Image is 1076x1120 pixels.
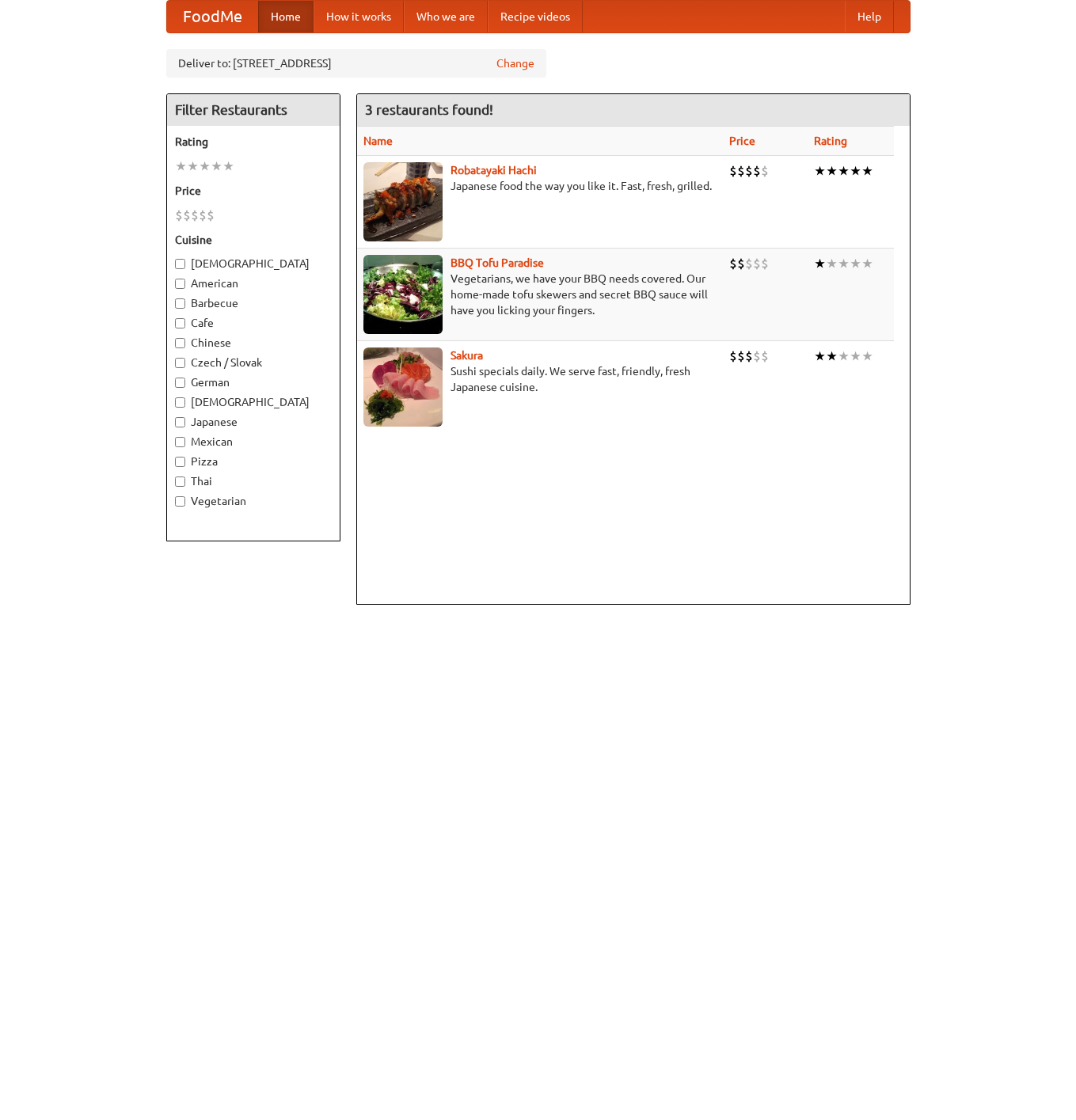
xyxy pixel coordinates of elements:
[861,347,873,365] li: ★
[861,255,873,272] li: ★
[175,496,185,507] input: Vegetarian
[175,476,185,487] input: Thai
[838,347,850,365] li: ★
[363,347,443,427] img: sakura.jpg
[175,158,187,175] li: ★
[451,349,483,362] a: Sakura
[175,318,185,328] input: Cafe
[175,358,185,368] input: Czech / Slovak
[814,255,826,272] li: ★
[826,255,838,272] li: ★
[175,134,332,150] h5: Rating
[258,1,314,32] a: Home
[363,162,443,241] img: robatayaki.jpg
[404,1,488,32] a: Who we are
[175,355,332,370] label: Czech / Slovak
[175,414,332,430] label: Japanese
[175,454,332,469] label: Pizza
[753,347,761,365] li: $
[850,347,861,365] li: ★
[451,164,537,177] a: Robatayaki Hachi
[175,434,332,450] label: Mexican
[175,295,332,311] label: Barbecue
[826,162,838,180] li: ★
[761,347,769,365] li: $
[175,493,332,509] label: Vegetarian
[737,162,745,180] li: $
[861,162,873,180] li: ★
[745,347,753,365] li: $
[737,255,745,272] li: $
[207,207,215,224] li: $
[167,1,258,32] a: FoodMe
[363,135,393,147] a: Name
[175,256,332,271] label: [DEMOGRAPHIC_DATA]
[175,315,332,331] label: Cafe
[850,255,861,272] li: ★
[175,259,185,269] input: [DEMOGRAPHIC_DATA]
[729,347,737,365] li: $
[175,457,185,467] input: Pizza
[166,49,546,78] div: Deliver to: [STREET_ADDRESS]
[175,437,185,447] input: Mexican
[183,207,191,224] li: $
[729,162,737,180] li: $
[826,347,838,365] li: ★
[175,298,185,309] input: Barbecue
[175,378,185,388] input: German
[814,162,826,180] li: ★
[187,158,199,175] li: ★
[175,338,185,348] input: Chinese
[814,347,826,365] li: ★
[753,162,761,180] li: $
[365,102,493,117] ng-pluralize: 3 restaurants found!
[175,473,332,489] label: Thai
[199,207,207,224] li: $
[175,232,332,248] h5: Cuisine
[175,279,185,289] input: American
[838,255,850,272] li: ★
[488,1,583,32] a: Recipe videos
[175,335,332,351] label: Chinese
[745,255,753,272] li: $
[175,417,185,427] input: Japanese
[761,162,769,180] li: $
[314,1,404,32] a: How it works
[814,135,847,147] a: Rating
[167,94,340,126] h4: Filter Restaurants
[753,255,761,272] li: $
[838,162,850,180] li: ★
[175,183,332,199] h5: Price
[175,207,183,224] li: $
[191,207,199,224] li: $
[729,255,737,272] li: $
[729,135,755,147] a: Price
[737,347,745,365] li: $
[761,255,769,272] li: $
[745,162,753,180] li: $
[845,1,894,32] a: Help
[363,255,443,334] img: tofuparadise.jpg
[199,158,211,175] li: ★
[451,256,544,269] a: BBQ Tofu Paradise
[222,158,234,175] li: ★
[175,394,332,410] label: [DEMOGRAPHIC_DATA]
[175,397,185,408] input: [DEMOGRAPHIC_DATA]
[363,363,717,395] p: Sushi specials daily. We serve fast, friendly, fresh Japanese cuisine.
[496,55,534,71] a: Change
[850,162,861,180] li: ★
[363,178,717,194] p: Japanese food the way you like it. Fast, fresh, grilled.
[175,374,332,390] label: German
[175,275,332,291] label: American
[211,158,222,175] li: ★
[363,271,717,318] p: Vegetarians, we have your BBQ needs covered. Our home-made tofu skewers and secret BBQ sauce will...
